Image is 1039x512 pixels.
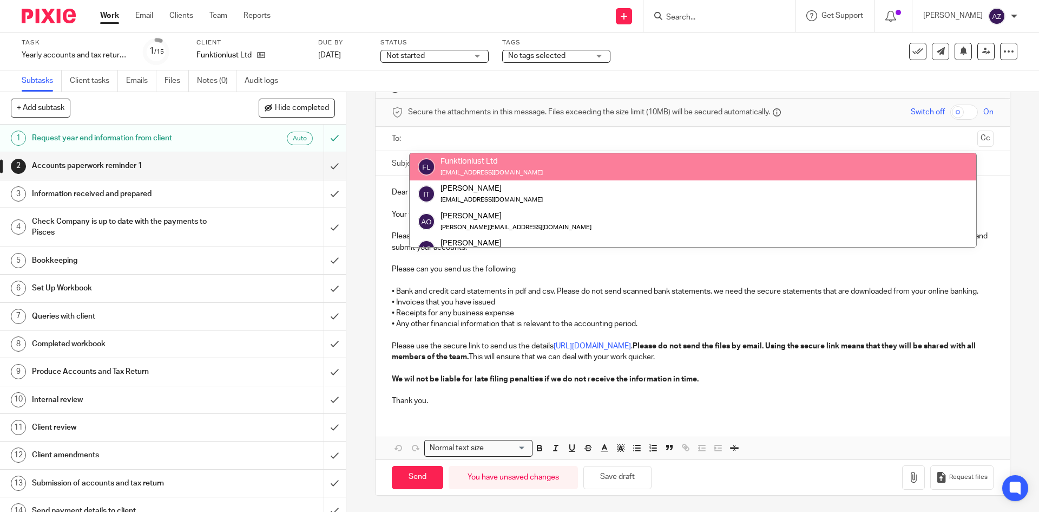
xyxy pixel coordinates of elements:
small: [EMAIL_ADDRESS][DOMAIN_NAME] [440,170,543,176]
img: Pixie [22,9,76,23]
strong: We wil not be liable for late filing penalties if we do not receive the information in time. [392,375,699,383]
p: • Receipts for any business expense [392,308,993,319]
div: Funktionlust Ltd [440,156,543,167]
div: [PERSON_NAME] [440,238,591,249]
span: Hide completed [275,104,329,113]
span: Secure the attachments in this message. Files exceeding the size limit (10MB) will be secured aut... [408,107,770,118]
span: On [983,107,994,118]
p: Dear [PERSON_NAME], [392,187,993,198]
a: Files [165,70,189,92]
div: [PERSON_NAME] [440,210,591,221]
small: /15 [154,49,164,55]
div: 13 [11,476,26,491]
p: Funktionlust Ltd [196,50,252,61]
div: 2 [11,159,26,174]
h1: Accounts paperwork reminder 1 [32,158,219,174]
p: • Invoices that you have issued [392,297,993,308]
div: 5 [11,253,26,268]
p: Please can you send us the following [392,264,993,275]
p: Please use the secure link to send us the details . This will ensure that we can deal with your w... [392,341,993,363]
small: [EMAIL_ADDRESS][DOMAIN_NAME] [440,197,543,203]
div: 8 [11,336,26,352]
img: svg%3E [418,158,435,176]
label: Status [380,38,489,47]
h1: Set Up Workbook [32,280,219,296]
a: [URL][DOMAIN_NAME] [554,342,631,350]
span: Not started [386,52,425,60]
h1: Internal review [32,392,219,408]
div: You have unsaved changes [449,466,578,489]
input: Search [665,13,762,23]
h1: Queries with client [32,308,219,325]
a: Work [100,10,119,21]
label: Due by [318,38,367,47]
span: Get Support [821,12,863,20]
p: • Any other financial information that is relevant to the accounting period. [392,319,993,329]
label: Client [196,38,305,47]
a: Email [135,10,153,21]
div: 11 [11,420,26,435]
button: + Add subtask [11,99,70,117]
p: [PERSON_NAME] [923,10,983,21]
h1: Request year end information from client [32,130,219,146]
a: Team [209,10,227,21]
div: 10 [11,392,26,407]
a: Emails [126,70,156,92]
p: Please can you send us the accounting paperwork for the year ended [DATE] as soon as possible to ... [392,231,993,253]
h1: Information received and prepared [32,186,219,202]
input: Send [392,466,443,489]
div: 1 [149,45,164,57]
small: [PERSON_NAME][EMAIL_ADDRESS][DOMAIN_NAME] [440,224,591,230]
div: 4 [11,219,26,235]
label: Subject: [392,158,420,169]
a: Subtasks [22,70,62,92]
p: Your financial year has just ended and it is now time to prepare your accounts. for your company ... [392,209,993,220]
img: svg%3E [418,213,435,230]
img: svg%3E [418,240,435,257]
p: • Bank and credit card statements in pdf and csv. Please do not send scanned bank statements, we ... [392,286,993,297]
div: 3 [11,186,26,202]
div: [PERSON_NAME] [440,183,543,194]
a: Notes (0) [197,70,236,92]
span: Normal text size [427,443,486,454]
div: Auto [287,132,313,145]
label: Task [22,38,130,47]
div: 9 [11,364,26,379]
span: [DATE] [318,51,341,59]
div: Search for option [424,440,532,457]
div: 6 [11,281,26,296]
input: Search for option [487,443,526,454]
div: 7 [11,309,26,324]
div: 12 [11,448,26,463]
h1: Client review [32,419,219,436]
button: Hide completed [259,99,335,117]
h1: Submission of accounts and tax return [32,475,219,491]
div: Yearly accounts and tax return - Automatic - [DATE] [22,50,130,61]
a: Client tasks [70,70,118,92]
div: 1 [11,131,26,146]
a: Reports [244,10,271,21]
button: Cc [977,131,994,147]
h1: Completed workbook [32,336,219,352]
img: svg%3E [988,8,1005,25]
span: No tags selected [508,52,565,60]
strong: Please do not send the files by email. Using the secure link means that they will be shared with ... [392,342,977,361]
h1: Produce Accounts and Tax Return [32,364,219,380]
span: Request files [949,473,988,482]
p: Thank you. [392,396,993,406]
button: Save draft [583,466,652,489]
label: Tags [502,38,610,47]
a: Audit logs [245,70,286,92]
button: Request files [930,465,993,490]
label: To: [392,133,404,144]
h1: Client amendments [32,447,219,463]
a: Clients [169,10,193,21]
img: svg%3E [418,185,435,203]
span: Switch off [911,107,945,118]
h1: Bookkeeping [32,252,219,269]
div: Yearly accounts and tax return - Automatic - November 2023 [22,50,130,61]
h1: Check Company is up to date with the payments to Pisces [32,213,219,241]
